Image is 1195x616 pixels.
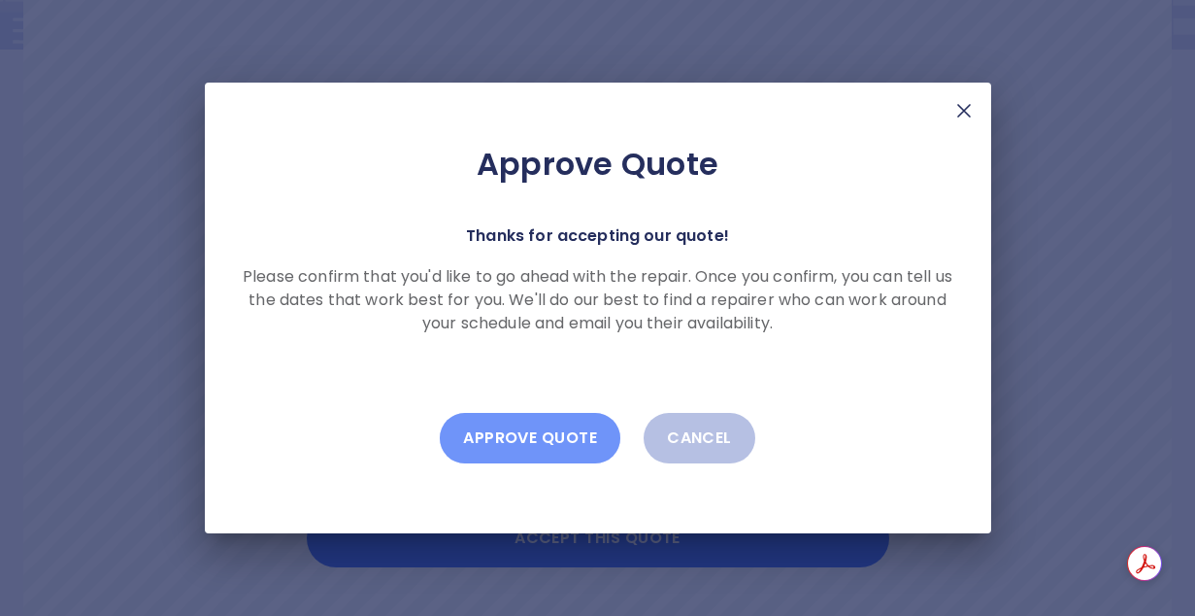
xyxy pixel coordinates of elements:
p: Please confirm that you'd like to go ahead with the repair. Once you confirm, you can tell us the... [236,265,960,335]
h2: Approve Quote [236,145,960,184]
p: Thanks for accepting our quote! [466,222,729,250]
button: Approve Quote [440,413,620,463]
img: X Mark [952,99,976,122]
button: Cancel [644,413,755,463]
